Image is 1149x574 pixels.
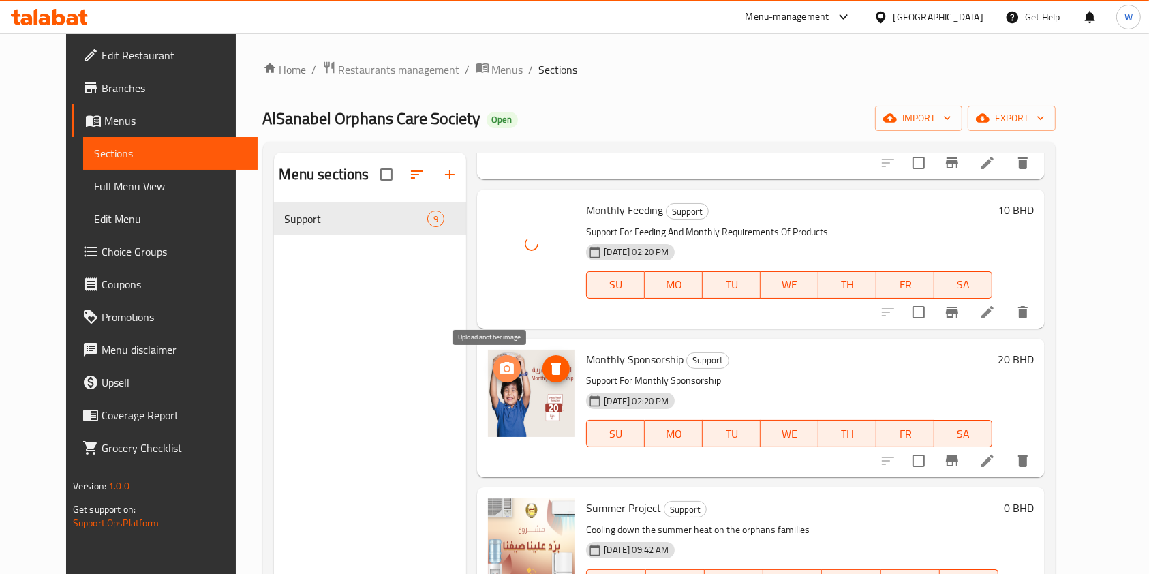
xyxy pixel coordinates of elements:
li: / [465,61,470,78]
div: Support [666,203,709,220]
span: [DATE] 02:20 PM [598,395,674,408]
a: Branches [72,72,258,104]
button: import [875,106,962,131]
span: TH [824,275,871,294]
a: Home [263,61,307,78]
a: Coverage Report [72,399,258,432]
a: Menus [476,61,523,78]
button: delete image [542,355,570,382]
span: Edit Restaurant [102,47,247,63]
span: Grocery Checklist [102,440,247,456]
span: TU [708,275,755,294]
span: TH [824,424,871,444]
span: Get support on: [73,500,136,518]
div: Support9 [274,202,467,235]
div: [GEOGRAPHIC_DATA] [893,10,983,25]
button: delete [1007,296,1039,329]
a: Edit Restaurant [72,39,258,72]
span: Edit Menu [94,211,247,227]
span: SU [592,275,639,294]
nav: Menu sections [274,197,467,241]
span: Open [487,114,518,125]
a: Upsell [72,366,258,399]
span: Menu disclaimer [102,342,247,358]
span: Select to update [904,447,933,475]
span: Version: [73,477,106,495]
span: Support [285,211,428,227]
div: Support [686,352,729,369]
button: TH [818,420,876,447]
p: Cooling down the summer heat on the orphans families [586,522,998,539]
img: Monthly Sponsorship [488,350,575,437]
a: Edit menu item [979,304,996,320]
span: Select to update [904,149,933,177]
span: 1.0.0 [108,477,129,495]
a: Coupons [72,268,258,301]
span: Monthly Sponsorship [586,349,684,369]
span: Sections [94,145,247,162]
span: SU [592,424,639,444]
button: FR [876,420,934,447]
button: delete [1007,444,1039,477]
a: Promotions [72,301,258,333]
span: Branches [102,80,247,96]
span: TU [708,424,755,444]
button: TU [703,271,761,299]
span: MO [650,275,697,294]
span: [DATE] 02:20 PM [598,245,674,258]
span: Promotions [102,309,247,325]
button: SU [586,420,645,447]
button: Branch-specific-item [936,444,968,477]
span: export [979,110,1045,127]
span: Coverage Report [102,407,247,423]
button: MO [645,271,703,299]
a: Support.OpsPlatform [73,514,159,532]
button: TH [818,271,876,299]
h6: 0 BHD [1004,498,1034,517]
a: Full Menu View [83,170,258,202]
button: FR [876,271,934,299]
li: / [529,61,534,78]
button: export [968,106,1056,131]
a: Edit menu item [979,453,996,469]
span: Select all sections [372,160,401,189]
span: Monthly Feeding [586,200,663,220]
a: Menu disclaimer [72,333,258,366]
span: import [886,110,951,127]
div: Open [487,112,518,128]
a: Sections [83,137,258,170]
span: Menus [104,112,247,129]
li: / [312,61,317,78]
p: Support For Monthly Sponsorship [586,372,992,389]
button: Branch-specific-item [936,296,968,329]
h6: 10 BHD [998,200,1034,220]
button: TU [703,420,761,447]
a: Choice Groups [72,235,258,268]
a: Edit Menu [83,202,258,235]
button: SU [586,271,645,299]
span: WE [766,275,813,294]
a: Restaurants management [322,61,460,78]
span: Sort sections [401,158,433,191]
button: SA [934,420,992,447]
button: SA [934,271,992,299]
span: Choice Groups [102,243,247,260]
div: Menu-management [746,9,829,25]
span: FR [882,424,929,444]
span: MO [650,424,697,444]
span: Coupons [102,276,247,292]
span: Menus [492,61,523,78]
span: Support [687,352,729,368]
span: W [1124,10,1133,25]
a: Menus [72,104,258,137]
a: Edit menu item [979,155,996,171]
nav: breadcrumb [263,61,1056,78]
div: items [427,211,444,227]
span: Sections [539,61,578,78]
span: AlSanabel Orphans Care Society [263,103,481,134]
button: WE [761,271,818,299]
button: delete [1007,147,1039,179]
span: Summer Project [586,498,661,518]
span: Restaurants management [339,61,460,78]
div: Support [664,501,707,517]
